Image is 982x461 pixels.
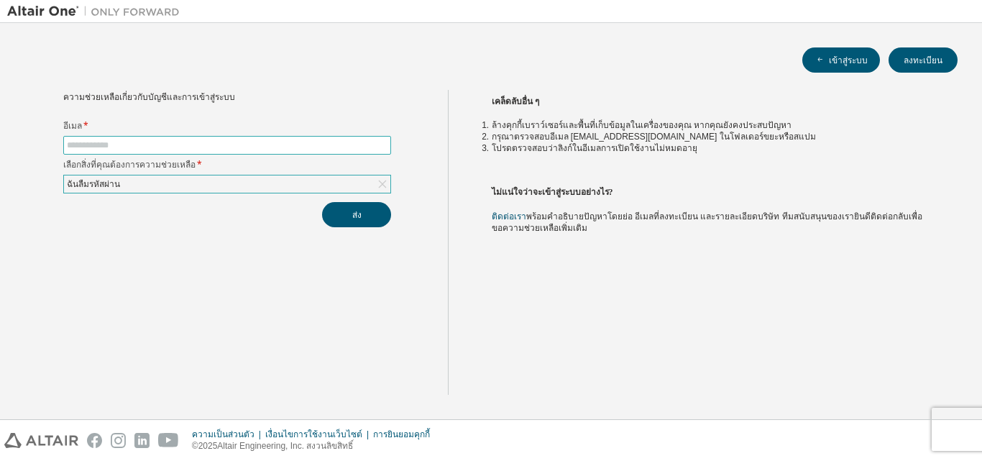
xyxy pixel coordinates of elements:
[829,54,868,66] font: เข้าสู่ระบบ
[158,433,179,448] img: youtube.svg
[492,132,816,142] font: กรุณาตรวจสอบอีเมล [EMAIL_ADDRESS][DOMAIN_NAME] ในโฟลเดอร์ขยะหรือสแปม
[373,429,430,439] font: การยินยอมคุกกี้
[63,92,235,102] font: ความช่วยเหลือเกี่ยวกับบัญชีและการเข้าสู่ระบบ
[134,433,150,448] img: linkedin.svg
[492,96,539,106] font: เคล็ดลับอื่น ๆ
[889,47,958,73] button: ลงทะเบียน
[492,120,791,130] font: ล้างคุกกี้เบราว์เซอร์และพื้นที่เก็บข้อมูลในเครื่องของคุณ หากคุณยังคงประสบปัญหา
[492,187,613,197] font: ไม่แน่ใจว่าจะเข้าสู่ระบบอย่างไร?
[198,441,218,451] font: 2025
[63,158,196,170] font: เลือกสิ่งที่คุณต้องการความช่วยเหลือ
[67,179,120,189] font: ฉันลืมรหัสผ่าน
[802,47,880,73] button: เข้าสู่ระบบ
[7,4,187,19] img: อัลแทร์วัน
[322,202,391,227] button: ส่ง
[492,143,697,153] font: โปรดตรวจสอบว่าลิงก์ในอีเมลการเปิดใช้งานไม่หมดอายุ
[217,441,353,451] font: Altair Engineering, Inc. สงวนลิขสิทธิ์
[352,209,362,221] font: ส่ง
[64,175,390,193] div: ฉันลืมรหัสผ่าน
[492,211,922,233] font: พร้อมคำอธิบายปัญหาโดยย่อ อีเมลที่ลงทะเบียน และรายละเอียดบริษัท ทีมสนับสนุนของเรายินดีติดต่อกลับเพ...
[63,119,82,132] font: อีเมล
[492,211,526,222] a: ติดต่อเรา
[192,441,198,451] font: ©
[904,54,942,66] font: ลงทะเบียน
[4,433,78,448] img: altair_logo.svg
[192,429,254,439] font: ความเป็นส่วนตัว
[111,433,126,448] img: instagram.svg
[87,433,102,448] img: facebook.svg
[265,429,362,439] font: เงื่อนไขการใช้งานเว็บไซต์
